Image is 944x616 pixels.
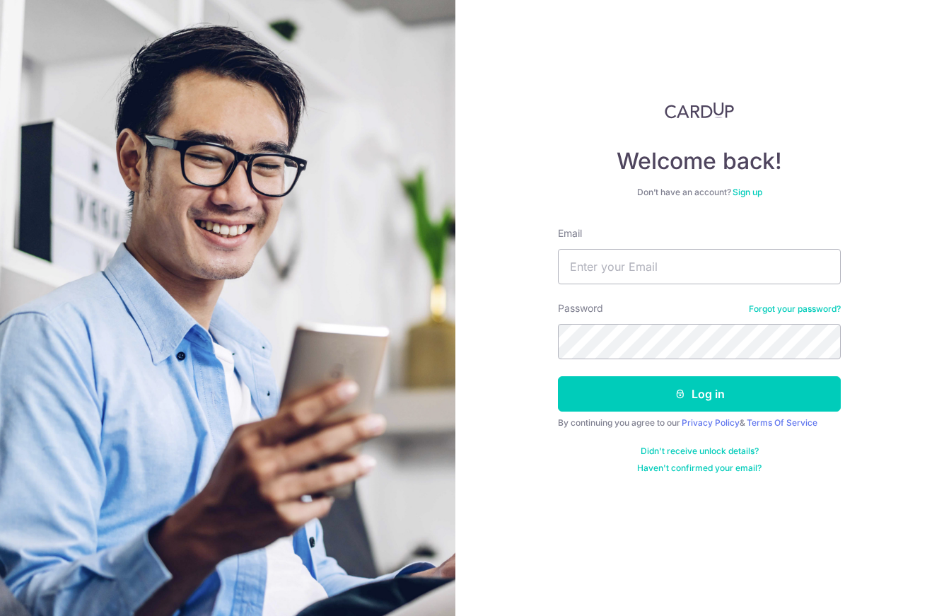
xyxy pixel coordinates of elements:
input: Enter your Email [558,249,841,284]
a: Terms Of Service [747,417,817,428]
a: Forgot your password? [749,303,841,315]
img: CardUp Logo [665,102,734,119]
label: Email [558,226,582,240]
div: By continuing you agree to our & [558,417,841,429]
a: Privacy Policy [682,417,740,428]
h4: Welcome back! [558,147,841,175]
a: Didn't receive unlock details? [641,446,759,457]
a: Sign up [733,187,762,197]
button: Log in [558,376,841,412]
div: Don’t have an account? [558,187,841,198]
label: Password [558,301,603,315]
a: Haven't confirmed your email? [637,463,762,474]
